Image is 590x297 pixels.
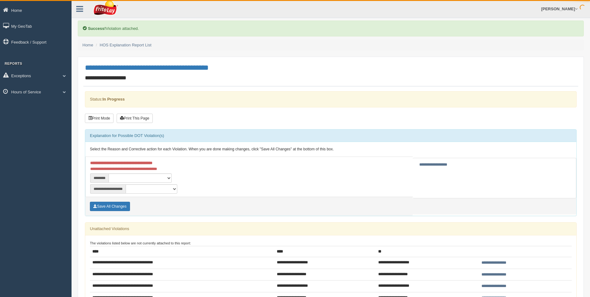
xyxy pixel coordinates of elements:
[100,43,151,47] a: HOS Explanation Report List
[85,142,576,157] div: Select the Reason and Corrective action for each Violation. When you are done making changes, cli...
[78,21,584,36] div: Violation attached.
[117,114,153,123] button: Print This Page
[85,91,577,107] div: Status:
[85,114,114,123] button: Print Mode
[82,43,93,47] a: Home
[85,223,576,235] div: Unattached Violations
[85,130,576,142] div: Explanation for Possible DOT Violation(s)
[90,241,191,245] small: The violations listed below are not currently attached to this report:
[88,26,106,31] b: Success!
[102,97,125,101] strong: In Progress
[90,202,130,211] button: Save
